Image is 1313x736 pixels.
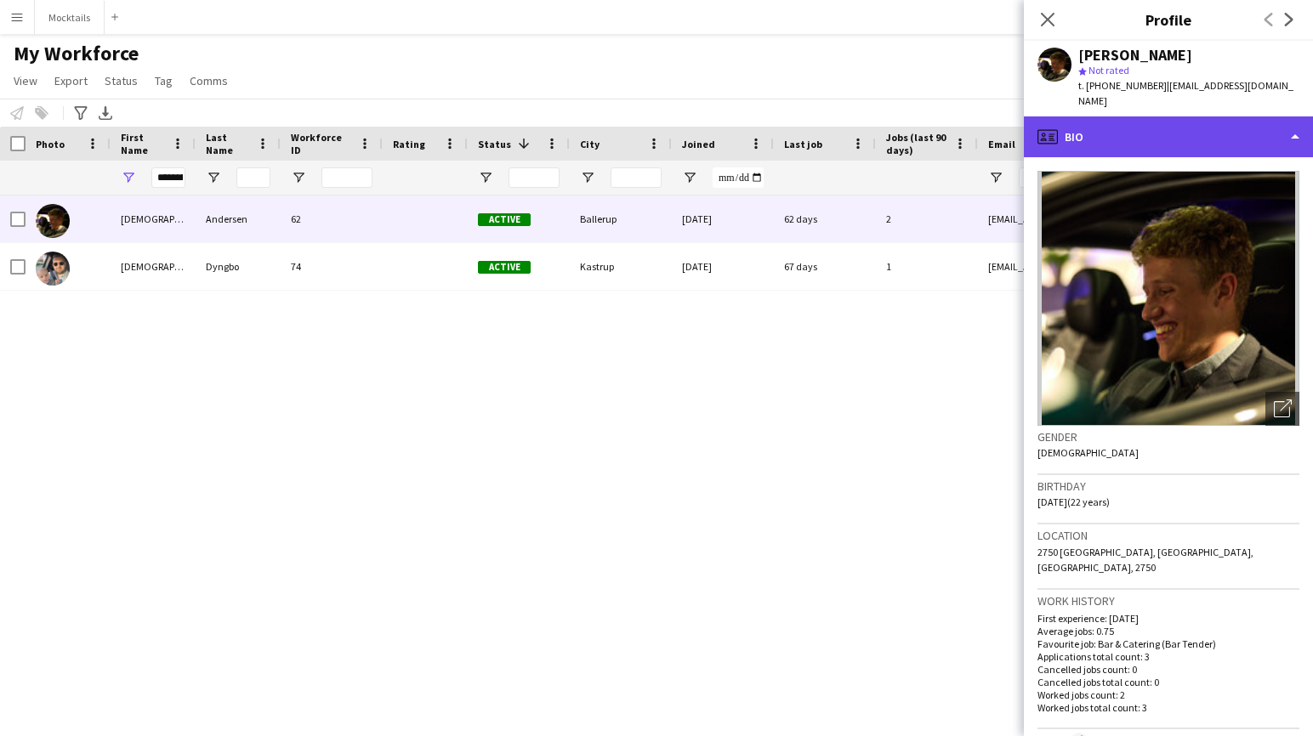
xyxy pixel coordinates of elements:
span: Active [478,261,531,274]
button: Open Filter Menu [121,170,136,185]
input: City Filter Input [611,167,662,188]
h3: Location [1037,528,1299,543]
span: Photo [36,138,65,150]
button: Open Filter Menu [206,170,221,185]
input: Joined Filter Input [713,167,764,188]
span: City [580,138,600,150]
img: Christian Illum Dyngbo [36,252,70,286]
input: Workforce ID Filter Input [321,167,372,188]
app-action-btn: Advanced filters [71,103,91,123]
h3: Gender [1037,429,1299,444]
a: Comms [183,70,235,92]
h3: Profile [1024,8,1313,31]
span: Jobs (last 90 days) [886,131,947,156]
div: 74 [281,243,383,290]
span: Active [478,213,531,226]
span: Status [478,138,511,150]
span: Joined [682,138,715,150]
span: Rating [393,138,425,150]
button: Open Filter Menu [580,170,595,185]
div: 67 days [774,243,876,290]
div: Dyngbo [196,243,281,290]
a: Status [98,70,145,92]
span: Workforce ID [291,131,352,156]
span: Last Name [206,131,250,156]
button: Open Filter Menu [988,170,1003,185]
input: Status Filter Input [509,167,560,188]
a: Tag [148,70,179,92]
h3: Birthday [1037,478,1299,494]
p: Worked jobs total count: 3 [1037,701,1299,714]
app-action-btn: Export XLSX [95,103,116,123]
button: Open Filter Menu [291,170,306,185]
p: First experience: [DATE] [1037,612,1299,625]
span: [DATE] (22 years) [1037,495,1110,508]
span: Last job [784,138,822,150]
div: [DATE] [672,243,774,290]
div: 1 [876,243,978,290]
div: 2 [876,195,978,242]
div: [DEMOGRAPHIC_DATA][PERSON_NAME] [111,243,196,290]
p: Worked jobs count: 2 [1037,688,1299,701]
p: Favourite job: Bar & Catering (Bar Tender) [1037,637,1299,650]
p: Average jobs: 0.75 [1037,625,1299,637]
span: Tag [155,73,173,88]
div: Kastrup [570,243,672,290]
button: Mocktails [35,1,105,34]
a: Export [48,70,94,92]
span: Email [988,138,1015,150]
div: 62 days [774,195,876,242]
span: First Name [121,131,165,156]
span: [DEMOGRAPHIC_DATA] [1037,446,1139,459]
div: Ballerup [570,195,672,242]
img: Crew avatar or photo [1037,171,1299,426]
input: Email Filter Input [1019,167,1308,188]
div: [DEMOGRAPHIC_DATA] [111,195,196,242]
span: Comms [190,73,228,88]
div: Bio [1024,116,1313,157]
div: [PERSON_NAME] [1078,48,1192,63]
div: 62 [281,195,383,242]
p: Cancelled jobs total count: 0 [1037,676,1299,688]
span: Not rated [1088,64,1129,76]
div: Andersen [196,195,281,242]
span: View [14,73,37,88]
div: Open photos pop-in [1265,392,1299,426]
span: Export [54,73,88,88]
span: My Workforce [14,41,139,66]
p: Applications total count: 3 [1037,650,1299,663]
h3: Work history [1037,593,1299,609]
div: [DATE] [672,195,774,242]
span: 2750 [GEOGRAPHIC_DATA], [GEOGRAPHIC_DATA], [GEOGRAPHIC_DATA], 2750 [1037,546,1253,574]
img: Christian Andersen [36,204,70,238]
span: | [EMAIL_ADDRESS][DOMAIN_NAME] [1078,79,1293,107]
p: Cancelled jobs count: 0 [1037,663,1299,676]
span: Status [105,73,138,88]
input: First Name Filter Input [151,167,185,188]
input: Last Name Filter Input [236,167,270,188]
button: Open Filter Menu [478,170,493,185]
span: t. [PHONE_NUMBER] [1078,79,1167,92]
a: View [7,70,44,92]
button: Open Filter Menu [682,170,697,185]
